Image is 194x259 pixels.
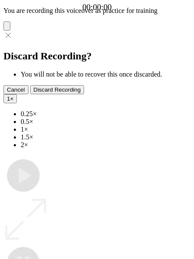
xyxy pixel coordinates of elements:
button: Discard Recording [30,85,84,94]
button: Cancel [3,85,28,94]
span: 1 [7,96,10,102]
li: 0.5× [21,118,191,126]
li: 1.5× [21,133,191,141]
li: 2× [21,141,191,149]
a: 00:00:00 [82,3,112,12]
p: You are recording this voiceover as practice for training [3,7,191,15]
li: 1× [21,126,191,133]
li: You will not be able to recover this once discarded. [21,71,191,78]
li: 0.25× [21,110,191,118]
button: 1× [3,94,17,103]
h2: Discard Recording? [3,50,191,62]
